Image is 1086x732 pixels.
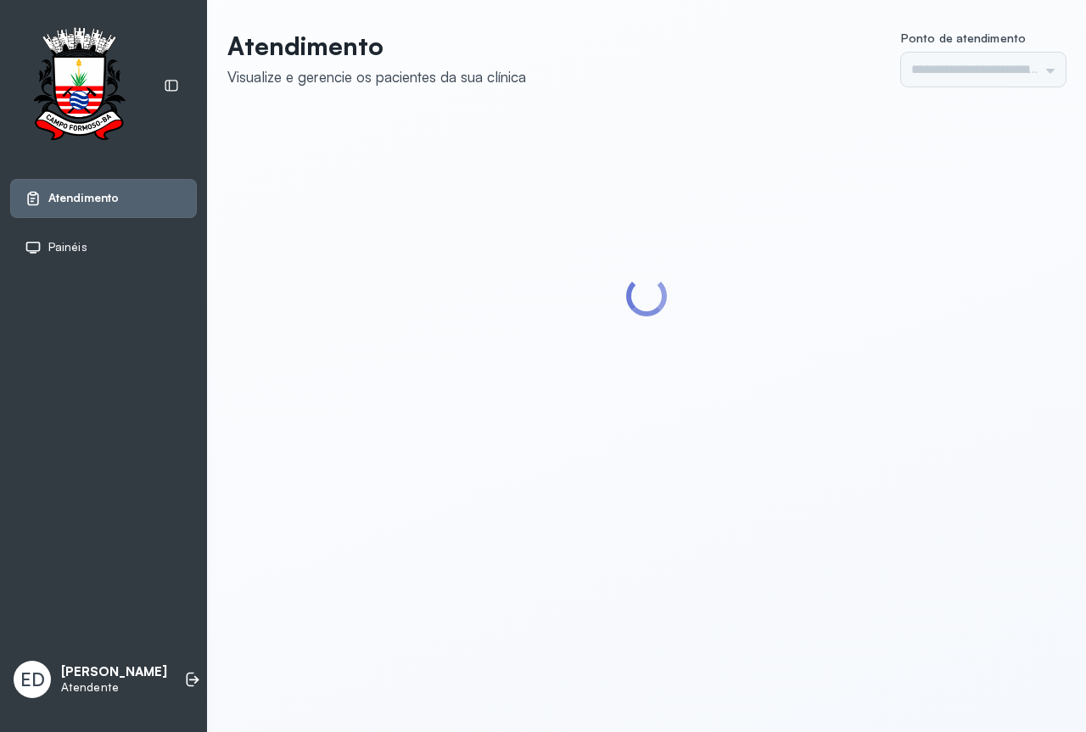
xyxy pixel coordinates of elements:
[18,27,140,145] img: Logotipo do estabelecimento
[61,680,167,695] p: Atendente
[227,31,526,61] p: Atendimento
[25,190,182,207] a: Atendimento
[48,240,87,254] span: Painéis
[61,664,167,680] p: [PERSON_NAME]
[901,31,1026,45] span: Ponto de atendimento
[48,191,119,205] span: Atendimento
[227,68,526,86] div: Visualize e gerencie os pacientes da sua clínica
